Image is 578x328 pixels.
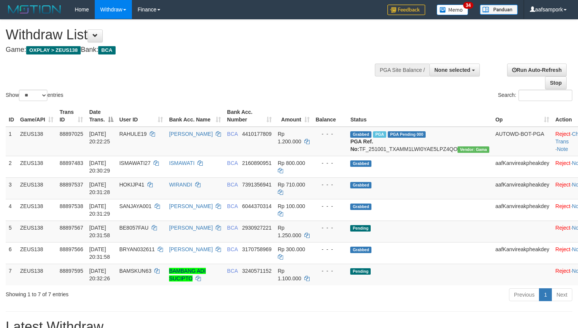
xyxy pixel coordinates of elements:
th: Date Trans.: activate to sort column descending [86,105,116,127]
a: Reject [555,203,570,209]
td: ZEUS138 [17,264,56,285]
span: Copy 3170758969 to clipboard [242,246,272,252]
input: Search: [518,90,572,101]
th: Amount: activate to sort column ascending [275,105,313,127]
span: Copy 6044370314 to clipboard [242,203,272,209]
span: OXPLAY > ZEUS138 [26,46,81,54]
span: BCA [227,160,238,166]
a: Reject [555,160,570,166]
span: Rp 710.000 [278,182,305,188]
span: ISMAWATI27 [119,160,151,166]
td: 1 [6,127,17,156]
span: None selected [434,67,470,73]
td: AUTOWD-BOT-PGA [492,127,552,156]
span: [DATE] 20:31:28 [89,182,110,195]
td: ZEUS138 [17,127,56,156]
td: ZEUS138 [17,199,56,221]
span: Rp 1.250.000 [278,225,301,238]
span: HOKIJP41 [119,182,144,188]
td: ZEUS138 [17,221,56,242]
th: Balance [313,105,348,127]
th: Game/API: activate to sort column ascending [17,105,56,127]
a: Reject [555,182,570,188]
span: Rp 300.000 [278,246,305,252]
span: Rp 1.200.000 [278,131,301,145]
select: Showentries [19,90,47,101]
span: [DATE] 20:31:29 [89,203,110,217]
span: 88897566 [60,246,83,252]
span: 88897025 [60,131,83,137]
a: Stop [545,76,567,89]
span: PGA Pending [388,131,426,138]
td: 3 [6,177,17,199]
span: 88897567 [60,225,83,231]
span: BCA [227,268,238,274]
span: 88897483 [60,160,83,166]
span: Rp 800.000 [278,160,305,166]
span: BCA [227,225,238,231]
span: Copy 2930927221 to clipboard [242,225,272,231]
img: MOTION_logo.png [6,4,63,15]
a: [PERSON_NAME] [169,246,213,252]
a: Run Auto-Refresh [507,64,567,76]
span: BCA [227,246,238,252]
a: Previous [509,288,539,301]
div: - - - [316,267,345,275]
span: Pending [350,268,371,275]
th: Bank Acc. Name: activate to sort column ascending [166,105,224,127]
th: Trans ID: activate to sort column ascending [56,105,86,127]
a: Reject [555,131,570,137]
span: Rp 1.100.000 [278,268,301,281]
div: - - - [316,159,345,167]
span: SANJAYA001 [119,203,152,209]
td: aafKanvireakpheakdey [492,199,552,221]
label: Show entries [6,90,63,101]
a: [PERSON_NAME] [169,131,213,137]
span: [DATE] 20:22:25 [89,131,110,145]
a: ISMAWATI [169,160,194,166]
td: 7 [6,264,17,285]
a: WIRANDI [169,182,192,188]
td: TF_251001_TXAMM1LWI0YAE5LPZ4QO [347,127,492,156]
a: Reject [555,268,570,274]
span: BE8057FAU [119,225,149,231]
span: Copy 4410177809 to clipboard [242,131,272,137]
img: Feedback.jpg [387,5,425,15]
th: Bank Acc. Number: activate to sort column ascending [224,105,275,127]
img: Button%20Memo.svg [437,5,468,15]
td: 5 [6,221,17,242]
img: panduan.png [480,5,518,15]
td: 2 [6,156,17,177]
span: Copy 3240571152 to clipboard [242,268,272,274]
span: Grabbed [350,182,371,188]
span: [DATE] 20:30:29 [89,160,110,174]
span: Copy 2160890951 to clipboard [242,160,272,166]
div: PGA Site Balance / [375,64,429,76]
a: Reject [555,225,570,231]
a: Reject [555,246,570,252]
h1: Withdraw List [6,27,378,42]
span: Rp 100.000 [278,203,305,209]
td: ZEUS138 [17,242,56,264]
th: Op: activate to sort column ascending [492,105,552,127]
span: BCA [98,46,115,54]
div: - - - [316,130,345,138]
div: - - - [316,224,345,232]
a: [PERSON_NAME] [169,203,213,209]
span: RAHULE19 [119,131,147,137]
td: aafKanvireakpheakdey [492,242,552,264]
span: [DATE] 20:31:58 [89,246,110,260]
span: Copy 7391356941 to clipboard [242,182,272,188]
td: aafKanvireakpheakdey [492,156,552,177]
a: [PERSON_NAME] [169,225,213,231]
th: ID [6,105,17,127]
span: Pending [350,225,371,232]
th: Status [347,105,492,127]
td: 4 [6,199,17,221]
span: Grabbed [350,131,371,138]
h4: Game: Bank: [6,46,378,54]
b: PGA Ref. No: [350,138,373,152]
td: 6 [6,242,17,264]
span: BCA [227,203,238,209]
span: 88897595 [60,268,83,274]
